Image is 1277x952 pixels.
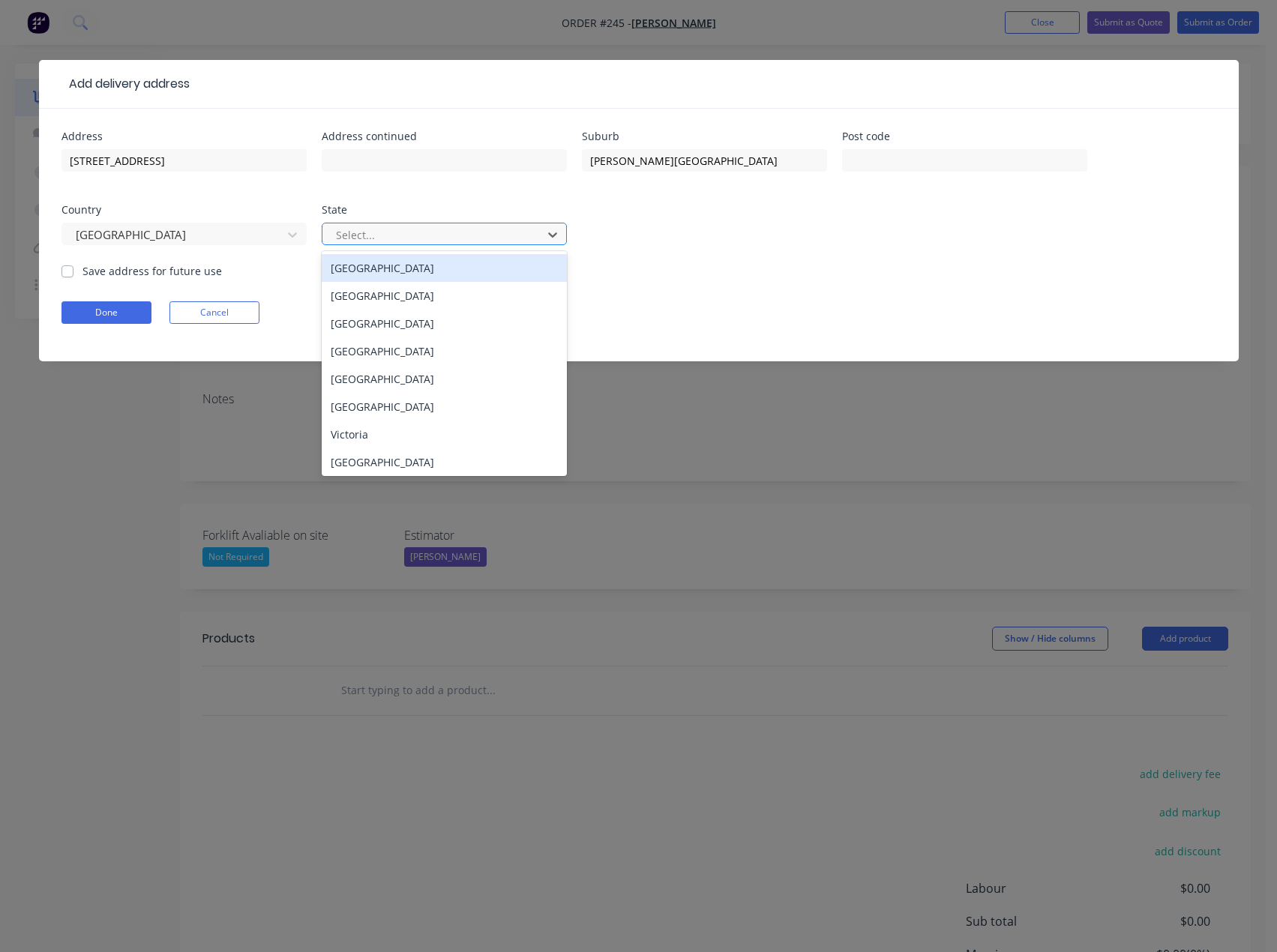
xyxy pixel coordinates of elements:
label: Save address for future use [82,263,222,279]
div: [GEOGRAPHIC_DATA] [322,393,567,421]
button: Cancel [169,301,259,324]
div: [GEOGRAPHIC_DATA] [322,365,567,393]
div: Victoria [322,421,567,448]
div: [GEOGRAPHIC_DATA] [322,448,567,476]
div: Suburb [582,131,827,142]
div: State [322,205,567,215]
div: [GEOGRAPHIC_DATA] [322,254,567,282]
div: Post code [842,131,1087,142]
div: Address continued [322,131,567,142]
div: [GEOGRAPHIC_DATA] [322,282,567,310]
div: [GEOGRAPHIC_DATA] [322,337,567,365]
div: [GEOGRAPHIC_DATA] [322,310,567,337]
div: Country [61,205,307,215]
button: Done [61,301,151,324]
div: Add delivery address [61,75,190,93]
div: Address [61,131,307,142]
